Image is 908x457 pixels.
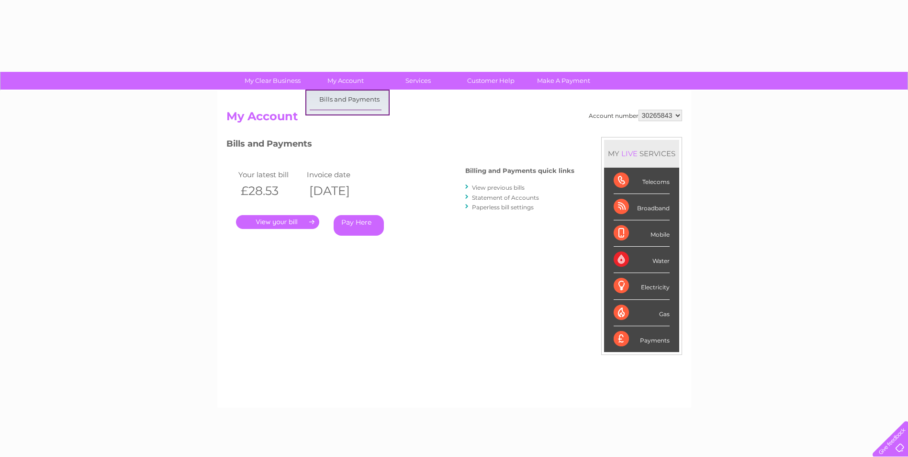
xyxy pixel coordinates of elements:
div: Mobile [614,220,670,247]
a: Services [379,72,458,90]
a: My Account [306,72,385,90]
a: Bills and Payments [310,91,389,110]
div: Payments [614,326,670,352]
a: Direct Debit [310,110,389,129]
h2: My Account [226,110,682,128]
a: Customer Help [451,72,530,90]
div: LIVE [619,149,639,158]
a: View previous bills [472,184,525,191]
div: Water [614,247,670,273]
div: Broadband [614,194,670,220]
td: Your latest bill [236,168,305,181]
a: Statement of Accounts [472,194,539,201]
div: Account number [589,110,682,121]
div: Telecoms [614,168,670,194]
h3: Bills and Payments [226,137,574,154]
td: Invoice date [304,168,373,181]
div: Electricity [614,273,670,299]
a: Make A Payment [524,72,603,90]
a: . [236,215,319,229]
th: [DATE] [304,181,373,201]
h4: Billing and Payments quick links [465,167,574,174]
a: Pay Here [334,215,384,236]
div: MY SERVICES [604,140,679,167]
th: £28.53 [236,181,305,201]
a: Paperless bill settings [472,204,534,211]
div: Gas [614,300,670,326]
a: My Clear Business [233,72,312,90]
